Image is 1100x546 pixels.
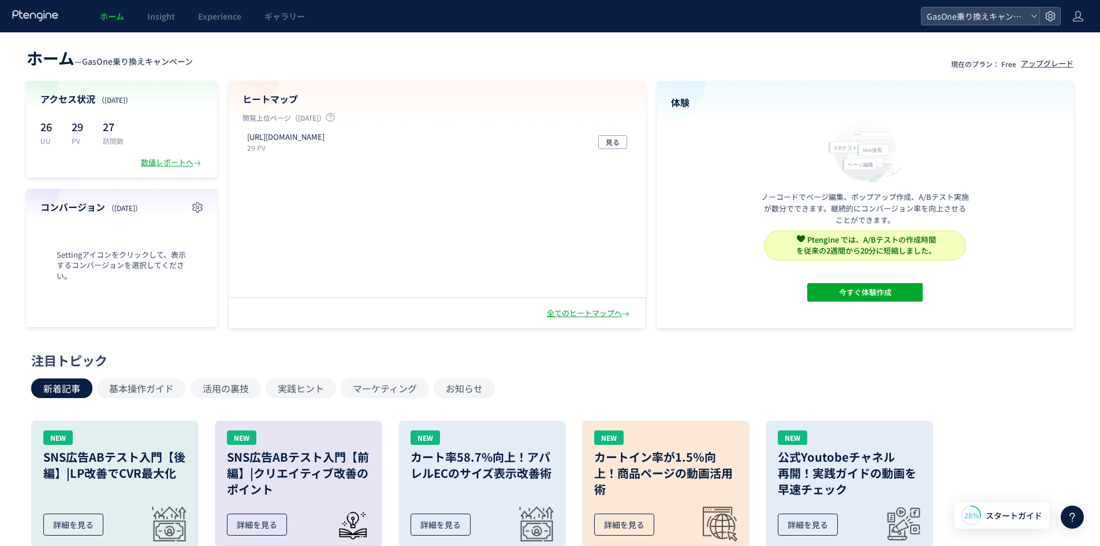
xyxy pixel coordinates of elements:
[594,514,654,536] div: 詳細を見る
[40,200,203,214] h4: コンバージョン
[778,430,807,445] div: NEW
[247,143,329,153] p: 29 PV
[98,95,132,105] span: （[DATE]）
[411,430,440,445] div: NEW
[103,117,124,136] p: 27
[923,8,1026,25] span: GasOne乗り換えキャンペーン
[594,430,624,445] div: NEW
[243,113,632,127] p: 閲覧上位ページ（[DATE]）
[266,378,336,398] button: 実践ヒント
[191,378,261,398] button: 活用の裏技
[341,378,429,398] button: マーケティング
[778,514,838,536] div: 詳細を見る
[107,203,142,213] span: （[DATE]）
[198,10,241,22] span: Experience
[434,378,495,398] button: お知らせ
[43,514,103,536] div: 詳細を見る
[411,514,471,536] div: 詳細を見る
[227,430,256,445] div: NEW
[823,116,907,184] img: home_experience_onbo_jp-C5-EgdA0.svg
[43,430,73,445] div: NEW
[964,510,979,520] span: 28%
[247,132,325,143] p: https://gasone.net/lp/cp/202504cp
[243,92,632,106] h4: ヒートマップ
[264,10,305,22] span: ギャラリー
[40,136,58,146] p: UU
[147,10,175,22] span: Insight
[986,510,1042,522] span: スタートガイド
[761,191,969,226] p: ノーコードでページ編集、ポップアップ作成、A/Bテスト実施が数分でできます。継続的にコンバージョン率を向上させることができます。
[82,55,193,67] span: GasOne乗り換えキャンペーン
[1021,58,1073,69] div: アップグレード
[671,96,1060,109] h4: 体験
[141,157,203,168] div: 数値レポートへ
[547,308,632,319] div: 全てのヒートマップへ
[951,59,1016,69] p: 現在のプラン： Free
[40,92,203,106] h4: アクセス状況
[598,135,627,149] button: 見る
[43,449,187,481] h3: SNS広告ABテスト入門【後編】|LP改善でCVR最大化
[27,46,74,69] span: ホーム
[807,283,923,302] button: 今すぐ体験作成
[411,449,554,481] h3: カート率58.7%向上！アパレルECのサイズ表示改善術
[594,449,737,497] h3: カートイン率が1.5％向上！商品ページの動画活用術
[31,351,1063,369] div: 注目トピック
[227,514,287,536] div: 詳細を見る
[27,46,193,69] div: —
[606,135,620,149] span: 見る
[40,117,58,136] p: 26
[839,283,892,302] span: 今すぐ体験作成
[227,449,370,497] h3: SNS広告ABテスト入門【前編】|クリエイティブ改善のポイント
[40,250,203,282] span: Settingアイコンをクリックして、表示するコンバージョンを選択してください。
[72,117,89,136] p: 29
[97,378,186,398] button: 基本操作ガイド
[796,234,936,256] span: Ptengine では、A/Bテストの作成時間 を従来の2週間から20分に短縮しました。
[72,136,89,146] p: PV
[31,378,92,398] button: 新着記事
[797,235,805,243] img: svg+xml,%3c
[103,136,124,146] p: 訪問数
[100,10,124,22] span: ホーム
[778,449,921,497] h3: 公式Youtobeチャネル 再開！実践ガイドの動画を 早速チェック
